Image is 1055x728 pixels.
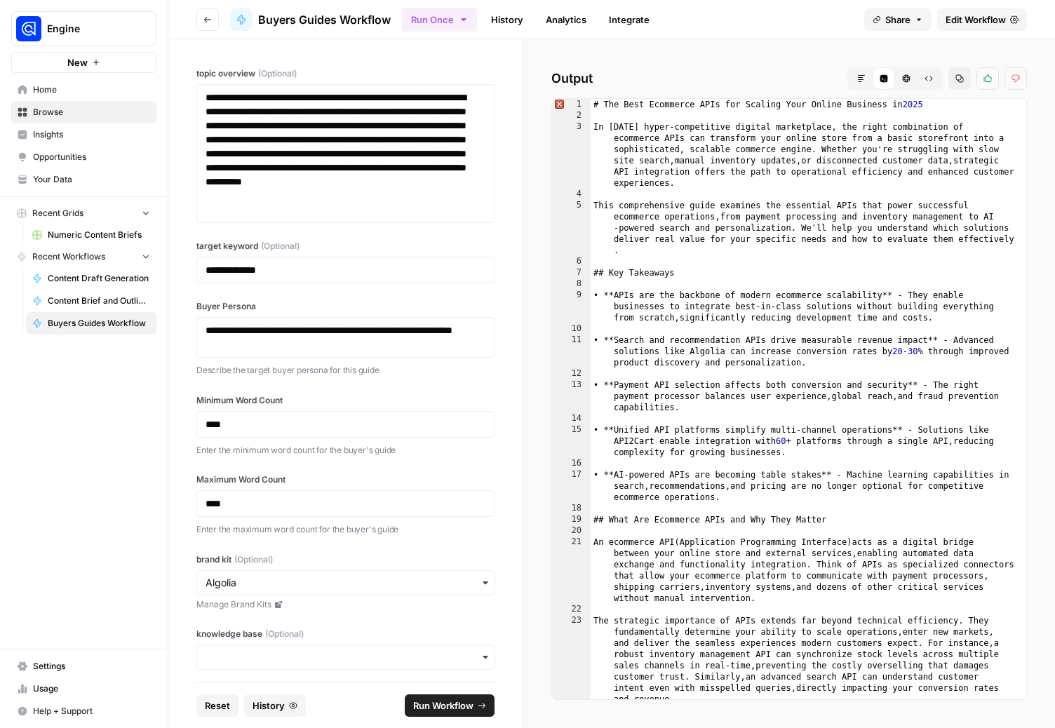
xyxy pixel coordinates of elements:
div: 6 [552,256,591,267]
a: Buyers Guides Workflow [230,8,391,31]
span: (Optional) [265,628,304,640]
div: 16 [552,458,591,469]
div: 5 [552,200,591,256]
label: Buyer Persona [196,300,495,313]
button: Run Workflow [405,694,495,717]
span: Content Draft Generation [48,272,150,285]
a: Integrate [600,8,658,31]
span: Your Data [33,173,150,186]
span: Error, read annotations row 1 [552,99,565,110]
span: Insights [33,128,150,141]
div: 7 [552,267,591,278]
label: Maximum Word Count [196,473,495,486]
div: 22 [552,604,591,615]
label: Minimum Word Count [196,394,495,407]
div: 23 [552,615,591,705]
a: Opportunities [11,146,156,168]
div: 12 [552,368,591,379]
span: Home [33,83,150,96]
a: Home [11,79,156,101]
span: Buyers Guides Workflow [258,11,391,28]
span: (Optional) [234,553,273,566]
a: Usage [11,678,156,700]
button: Help + Support [11,700,156,722]
span: Settings [33,660,150,673]
a: Insights [11,123,156,146]
div: 21 [552,537,591,604]
div: 18 [552,503,591,514]
a: Manage Brand Kits [196,598,495,611]
a: Edit Workflow [937,8,1027,31]
span: Buyers Guides Workflow [48,317,150,330]
div: 17 [552,469,591,503]
button: Share [864,8,932,31]
img: Engine Logo [16,16,41,41]
div: 10 [552,323,591,335]
span: Edit Workflow [946,13,1006,27]
h2: Output [551,67,1027,90]
span: Engine [47,22,132,36]
a: Content Brief and Outline v3 [26,290,156,312]
span: Help + Support [33,705,150,717]
input: Algolia [206,576,485,590]
span: Opportunities [33,151,150,163]
label: topic overview [196,67,495,80]
div: 1 [552,99,591,110]
span: Recent Workflows [32,250,105,263]
span: Recent Grids [32,207,83,220]
span: (Optional) [258,67,297,80]
button: Workspace: Engine [11,11,156,46]
div: 14 [552,413,591,424]
a: Numeric Content Briefs [26,224,156,246]
span: Usage [33,682,150,695]
a: Analytics [537,8,595,31]
button: Recent Grids [11,203,156,224]
label: brand kit [196,553,495,566]
span: (Optional) [261,240,300,252]
a: History [483,8,532,31]
div: 9 [552,290,591,323]
div: 8 [552,278,591,290]
span: Reset [205,699,230,713]
button: Run Once [402,8,477,32]
a: Your Data [11,168,156,191]
button: History [244,694,306,717]
span: History [253,699,285,713]
a: Browse [11,101,156,123]
p: Describe the target buyer persona for this guide [196,363,495,377]
span: Content Brief and Outline v3 [48,295,150,307]
span: Share [885,13,910,27]
button: Recent Workflows [11,246,156,267]
div: 11 [552,335,591,368]
div: 19 [552,514,591,525]
div: 15 [552,424,591,458]
div: 2 [552,110,591,121]
div: 20 [552,525,591,537]
span: Numeric Content Briefs [48,229,150,241]
a: Buyers Guides Workflow [26,312,156,335]
span: Run Workflow [413,699,473,713]
label: knowledge base [196,628,495,640]
span: New [67,55,88,69]
a: Settings [11,655,156,678]
div: 3 [552,121,591,189]
p: Enter the minimum word count for the buyer's guide [196,443,495,457]
span: Browse [33,106,150,119]
div: 13 [552,379,591,413]
button: Reset [196,694,238,717]
p: Enter the maximum word count for the buyer's guide [196,523,495,537]
div: 4 [552,189,591,200]
a: Content Draft Generation [26,267,156,290]
button: New [11,52,156,73]
label: target keyword [196,240,495,252]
